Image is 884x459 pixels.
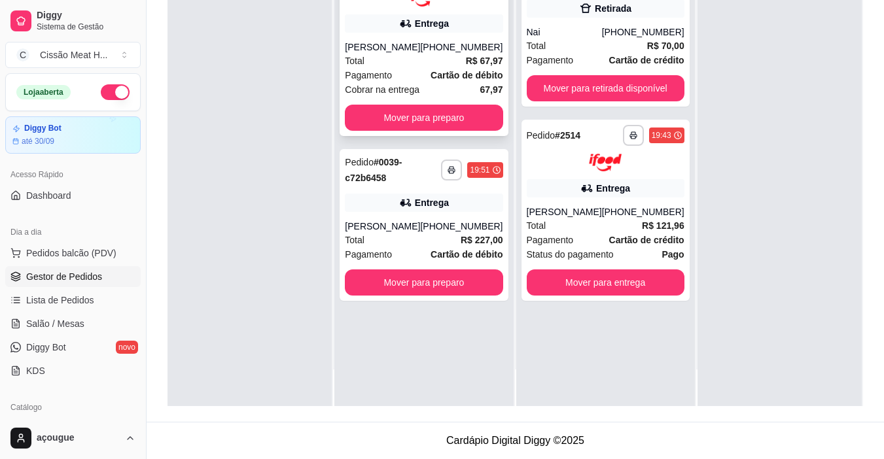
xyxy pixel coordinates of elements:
span: Total [527,39,546,53]
span: Pagamento [345,247,392,262]
button: açougue [5,422,141,454]
strong: # 0039-c72b6458 [345,157,402,183]
span: Pedido [345,157,374,167]
span: Gestor de Pedidos [26,270,102,283]
div: [PHONE_NUMBER] [420,220,503,233]
strong: # 2514 [555,130,580,141]
span: Lista de Pedidos [26,294,94,307]
div: [PERSON_NAME] [345,41,420,54]
span: Salão / Mesas [26,317,84,330]
div: [PHONE_NUMBER] [420,41,503,54]
span: Diggy [37,10,135,22]
span: Pedido [527,130,556,141]
button: Mover para preparo [345,269,503,296]
span: Pagamento [345,68,392,82]
strong: R$ 67,97 [466,56,503,66]
img: ifood [589,154,622,171]
span: C [16,48,29,61]
span: Pagamento [527,53,574,67]
span: Total [345,54,364,68]
button: Select a team [5,42,141,68]
strong: Cartão de crédito [609,235,684,245]
div: Cissão Meat H ... [40,48,107,61]
span: Sistema de Gestão [37,22,135,32]
span: Diggy Bot [26,341,66,354]
button: Alterar Status [101,84,130,100]
strong: R$ 121,96 [642,220,684,231]
div: Dia a dia [5,222,141,243]
div: Nai [527,25,602,39]
a: KDS [5,360,141,381]
strong: Cartão de débito [431,70,503,80]
span: Pagamento [527,233,574,247]
a: Dashboard [5,185,141,206]
div: Entrega [415,17,449,30]
strong: Pago [662,249,684,260]
button: Pedidos balcão (PDV) [5,243,141,263]
div: [PHONE_NUMBER] [602,25,684,39]
div: [PERSON_NAME] [345,220,420,233]
div: Entrega [415,196,449,209]
a: Diggy Botaté 30/09 [5,116,141,154]
article: Diggy Bot [24,124,62,133]
span: Dashboard [26,189,71,202]
footer: Cardápio Digital Diggy © 2025 [147,422,884,459]
div: 19:51 [470,165,489,175]
div: Loja aberta [16,85,71,99]
div: Entrega [596,182,630,195]
a: DiggySistema de Gestão [5,5,141,37]
strong: R$ 70,00 [647,41,684,51]
a: Gestor de Pedidos [5,266,141,287]
div: Retirada [595,2,631,15]
strong: R$ 227,00 [461,235,503,245]
a: Salão / Mesas [5,313,141,334]
div: Acesso Rápido [5,164,141,185]
article: até 30/09 [22,136,54,146]
a: Diggy Botnovo [5,337,141,358]
div: 19:43 [652,130,671,141]
span: KDS [26,364,45,377]
button: Mover para retirada disponível [527,75,684,101]
button: Mover para entrega [527,269,684,296]
strong: Cartão de débito [431,249,503,260]
strong: 67,97 [480,84,503,95]
span: Total [345,233,364,247]
a: Lista de Pedidos [5,290,141,311]
strong: Cartão de crédito [609,55,684,65]
span: Status do pagamento [527,247,614,262]
button: Mover para preparo [345,105,503,131]
div: [PERSON_NAME] [527,205,602,218]
div: [PHONE_NUMBER] [602,205,684,218]
span: Pedidos balcão (PDV) [26,246,116,260]
span: açougue [37,432,120,444]
span: Total [527,218,546,233]
div: Catálogo [5,397,141,418]
span: Cobrar na entrega [345,82,419,97]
